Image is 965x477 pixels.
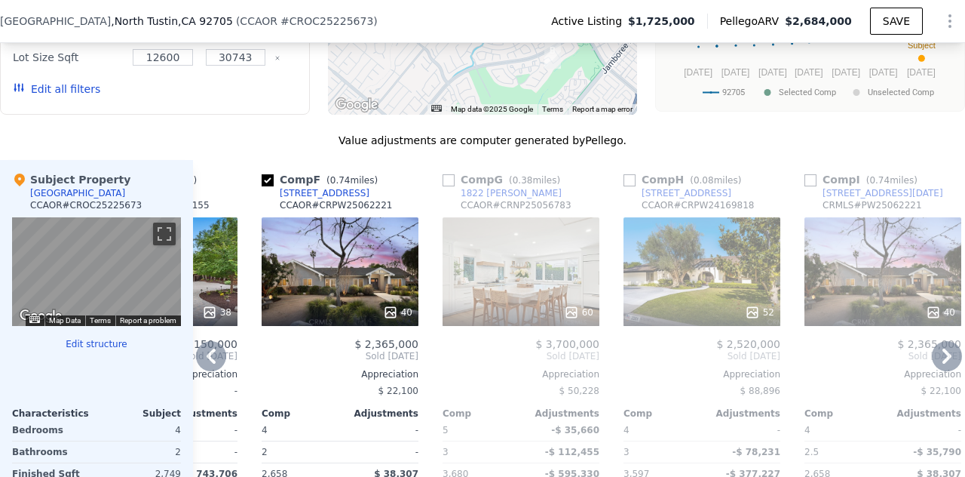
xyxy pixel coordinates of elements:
span: ( miles) [503,175,566,186]
text: [DATE] [795,67,823,78]
div: - [886,420,961,441]
span: -$ 112,455 [545,447,599,457]
div: Adjustments [340,408,418,420]
img: Google [16,306,66,326]
div: 2 [262,442,337,463]
div: 2 [100,442,181,463]
div: 3 [623,442,699,463]
div: Lot Size Sqft [13,47,124,68]
div: Appreciation [262,368,418,380]
text: Unselected Comp [868,88,934,97]
text: [DATE] [907,67,936,78]
div: [GEOGRAPHIC_DATA] [30,187,125,199]
span: $ 50,228 [559,386,599,396]
div: CCAOR # CRNP25056783 [461,199,571,211]
a: 1822 [PERSON_NAME] [443,187,562,199]
a: [STREET_ADDRESS] [262,187,369,199]
div: Bedrooms [12,420,93,441]
span: $ 2,365,000 [354,338,418,350]
span: ( miles) [320,175,384,186]
span: Map data ©2025 Google [451,105,533,113]
div: 40 [383,305,412,320]
div: - [343,442,418,463]
button: Keyboard shortcuts [29,316,40,323]
a: [STREET_ADDRESS] [623,187,731,199]
div: 12000 N Riviera [544,43,561,69]
div: [STREET_ADDRESS] [642,187,731,199]
div: ( ) [236,14,378,29]
div: Comp [804,408,883,420]
span: Pellego ARV [720,14,786,29]
a: Open this area in Google Maps (opens a new window) [16,306,66,326]
div: Subject [96,408,181,420]
div: 52 [745,305,774,320]
span: $1,725,000 [628,14,695,29]
a: Terms (opens in new tab) [90,316,111,325]
span: -$ 35,790 [913,447,961,457]
div: Bathrooms [12,442,93,463]
div: CCAOR # CRPW25062221 [280,199,393,211]
button: SAVE [870,8,923,35]
div: [STREET_ADDRESS] [280,187,369,199]
button: Show Options [935,6,965,36]
div: CCAOR # CROC25225673 [30,199,142,211]
span: 4 [623,425,630,435]
div: Adjustments [883,408,961,420]
div: Comp G [443,172,566,187]
text: [DATE] [685,67,713,78]
span: $ 2,365,000 [897,338,961,350]
button: Edit structure [12,338,181,350]
div: - [162,442,237,463]
span: 0.74 [869,175,890,186]
span: $ 22,100 [378,386,418,396]
span: Sold [DATE] [443,350,599,362]
text: 92705 [722,88,745,97]
div: Adjustments [702,408,780,420]
div: Subject Property [12,172,130,187]
span: , CA 92705 [178,15,233,27]
a: Terms (opens in new tab) [542,105,563,113]
div: CCAOR # CRPW24169818 [642,199,755,211]
a: Report a problem [120,316,176,325]
text: Selected Comp [779,88,836,97]
text: [DATE] [721,67,750,78]
button: Clear [274,55,280,61]
a: Open this area in Google Maps (opens a new window) [332,95,381,115]
span: $ 3,700,000 [535,338,599,350]
text: Subject [908,41,936,50]
span: $2,684,000 [785,15,852,27]
text: [DATE] [758,67,787,78]
span: ( miles) [860,175,924,186]
div: Adjustments [159,408,237,420]
span: CCAOR [240,15,277,27]
div: Street View [12,217,181,326]
div: 4 [100,420,181,441]
span: -$ 35,660 [551,425,599,435]
div: 1822 [PERSON_NAME] [461,187,562,199]
span: 4 [804,425,810,435]
div: - [343,420,418,441]
div: - [705,420,780,441]
div: 60 [564,305,593,320]
span: $ 4,150,000 [173,338,237,350]
div: Comp F [262,172,384,187]
div: Map [12,217,181,326]
div: Comp [443,408,521,420]
a: Report a map error [572,105,633,113]
div: Comp I [804,172,924,187]
span: Sold [DATE] [623,350,780,362]
span: 0.08 [694,175,714,186]
span: Sold [DATE] [804,350,961,362]
div: Appreciation [804,368,961,380]
span: -$ 78,231 [732,447,780,457]
button: Toggle fullscreen view [153,223,176,245]
div: [STREET_ADDRESS][DATE] [823,187,943,199]
div: Adjustments [521,408,599,420]
span: $ 22,100 [921,386,961,396]
span: Active Listing [551,14,628,29]
img: Google [332,95,381,115]
span: 5 [443,425,449,435]
div: Comp H [623,172,747,187]
div: 40 [926,305,955,320]
button: Map Data [49,315,81,326]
